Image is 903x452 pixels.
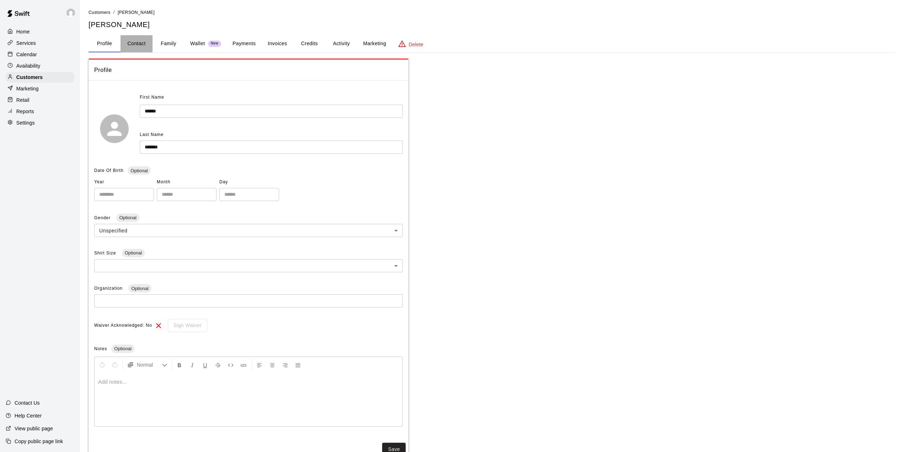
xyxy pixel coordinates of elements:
button: Format Underline [199,358,211,371]
button: Credits [293,35,325,52]
p: Customers [16,74,43,81]
span: Last Name [140,132,164,137]
li: / [113,9,115,16]
p: Availability [16,62,41,69]
a: Customers [89,9,111,15]
button: Insert Code [225,358,237,371]
span: [PERSON_NAME] [118,10,155,15]
p: Help Center [15,412,42,419]
button: Insert Link [237,358,250,371]
p: Services [16,40,36,47]
nav: breadcrumb [89,9,894,16]
span: Optional [122,250,145,256]
span: Waiver Acknowledged: No [94,320,152,331]
span: Day [219,177,279,188]
a: Reports [6,106,74,117]
h5: [PERSON_NAME] [89,20,894,30]
span: Year [94,177,154,188]
button: Payments [227,35,261,52]
a: Availability [6,61,74,71]
p: Wallet [190,40,205,47]
button: Invoices [261,35,293,52]
div: Joe Florio [65,6,80,20]
p: View public page [15,425,53,432]
span: Optional [111,346,134,351]
span: Gender [94,215,112,220]
p: Settings [16,119,35,126]
span: Profile [94,65,403,75]
span: Month [157,177,217,188]
p: Delete [409,41,423,48]
a: Settings [6,117,74,128]
span: Notes [94,346,107,351]
button: Center Align [266,358,278,371]
p: Calendar [16,51,37,58]
button: Contact [121,35,153,52]
div: Unspecified [94,224,403,237]
p: Retail [16,96,30,104]
p: Home [16,28,30,35]
a: Calendar [6,49,74,60]
span: Customers [89,10,111,15]
button: Activity [325,35,357,52]
button: Right Align [279,358,291,371]
span: Shirt Size [94,251,118,256]
a: Home [6,26,74,37]
button: Redo [109,358,121,371]
span: Optional [128,168,150,173]
a: Services [6,38,74,48]
span: New [208,41,221,46]
button: Profile [89,35,121,52]
button: Left Align [253,358,266,371]
div: basic tabs example [89,35,894,52]
a: Marketing [6,83,74,94]
button: Format Italics [186,358,198,371]
p: Reports [16,108,34,115]
span: Normal [137,361,162,368]
a: Customers [6,72,74,83]
span: Organization [94,286,124,291]
button: Marketing [357,35,392,52]
a: Retail [6,95,74,105]
span: First Name [140,92,164,103]
span: Optional [116,215,139,220]
div: To sign waivers in admin, this feature must be enabled in general settings [163,319,207,332]
img: Joe Florio [66,9,75,17]
p: Marketing [16,85,39,92]
button: Undo [96,358,108,371]
button: Formatting Options [124,358,170,371]
button: Justify Align [292,358,304,371]
p: Copy public page link [15,438,63,445]
button: Format Strikethrough [212,358,224,371]
span: Date Of Birth [94,168,123,173]
p: Contact Us [15,399,40,406]
button: Format Bold [173,358,186,371]
span: Optional [128,286,151,291]
button: Family [153,35,185,52]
